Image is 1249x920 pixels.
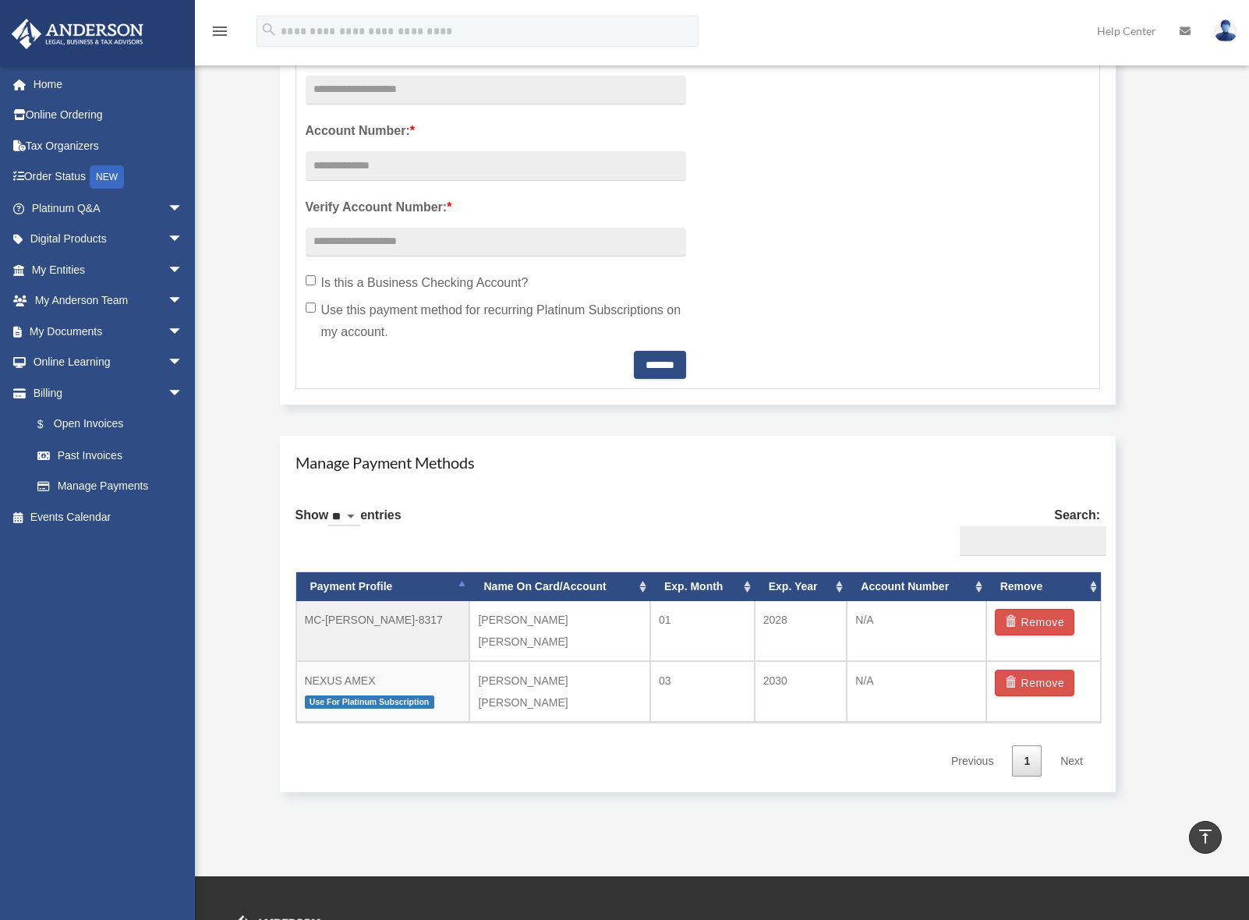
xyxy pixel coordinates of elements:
[755,601,847,661] td: 2028
[211,22,229,41] i: menu
[11,161,207,193] a: Order StatusNEW
[995,609,1075,635] button: Remove
[168,285,199,317] span: arrow_drop_down
[650,661,755,722] td: 03
[306,272,686,294] label: Is this a Business Checking Account?
[469,661,650,722] td: [PERSON_NAME] [PERSON_NAME]
[469,572,650,601] th: Name On Card/Account: activate to sort column ascending
[11,224,207,255] a: Digital Productsarrow_drop_down
[1012,745,1042,777] a: 1
[11,193,207,224] a: Platinum Q&Aarrow_drop_down
[305,695,434,709] span: Use For Platinum Subscription
[7,19,148,49] img: Anderson Advisors Platinum Portal
[168,193,199,225] span: arrow_drop_down
[11,254,207,285] a: My Entitiesarrow_drop_down
[1049,745,1095,777] a: Next
[296,572,470,601] th: Payment Profile: activate to sort column descending
[306,120,686,142] label: Account Number:
[11,377,207,409] a: Billingarrow_drop_down
[211,27,229,41] a: menu
[650,572,755,601] th: Exp. Month: activate to sort column ascending
[168,316,199,348] span: arrow_drop_down
[168,224,199,256] span: arrow_drop_down
[295,504,402,542] label: Show entries
[260,21,278,38] i: search
[755,661,847,722] td: 2030
[11,501,207,533] a: Events Calendar
[328,508,360,526] select: Showentries
[11,316,207,347] a: My Documentsarrow_drop_down
[847,661,985,722] td: N/A
[22,440,207,471] a: Past Invoices
[986,572,1101,601] th: Remove: activate to sort column ascending
[650,601,755,661] td: 01
[11,285,207,317] a: My Anderson Teamarrow_drop_down
[954,504,1100,556] label: Search:
[296,601,470,661] td: MC-[PERSON_NAME]-8317
[847,601,985,661] td: N/A
[168,347,199,379] span: arrow_drop_down
[847,572,985,601] th: Account Number: activate to sort column ascending
[296,661,470,722] td: NEXUS AMEX
[11,69,207,100] a: Home
[306,275,316,285] input: Is this a Business Checking Account?
[168,377,199,409] span: arrow_drop_down
[11,100,207,131] a: Online Ordering
[46,415,54,434] span: $
[168,254,199,286] span: arrow_drop_down
[22,409,207,441] a: $Open Invoices
[11,347,207,378] a: Online Learningarrow_drop_down
[22,471,199,502] a: Manage Payments
[755,572,847,601] th: Exp. Year: activate to sort column ascending
[960,526,1106,556] input: Search:
[1196,827,1215,846] i: vertical_align_top
[295,451,1101,473] h4: Manage Payment Methods
[469,601,650,661] td: [PERSON_NAME] [PERSON_NAME]
[306,303,316,313] input: Use this payment method for recurring Platinum Subscriptions on my account.
[306,299,686,343] label: Use this payment method for recurring Platinum Subscriptions on my account.
[939,745,1005,777] a: Previous
[90,165,124,189] div: NEW
[306,196,686,218] label: Verify Account Number:
[995,670,1075,696] button: Remove
[11,130,207,161] a: Tax Organizers
[1214,19,1237,42] img: User Pic
[1189,821,1222,854] a: vertical_align_top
